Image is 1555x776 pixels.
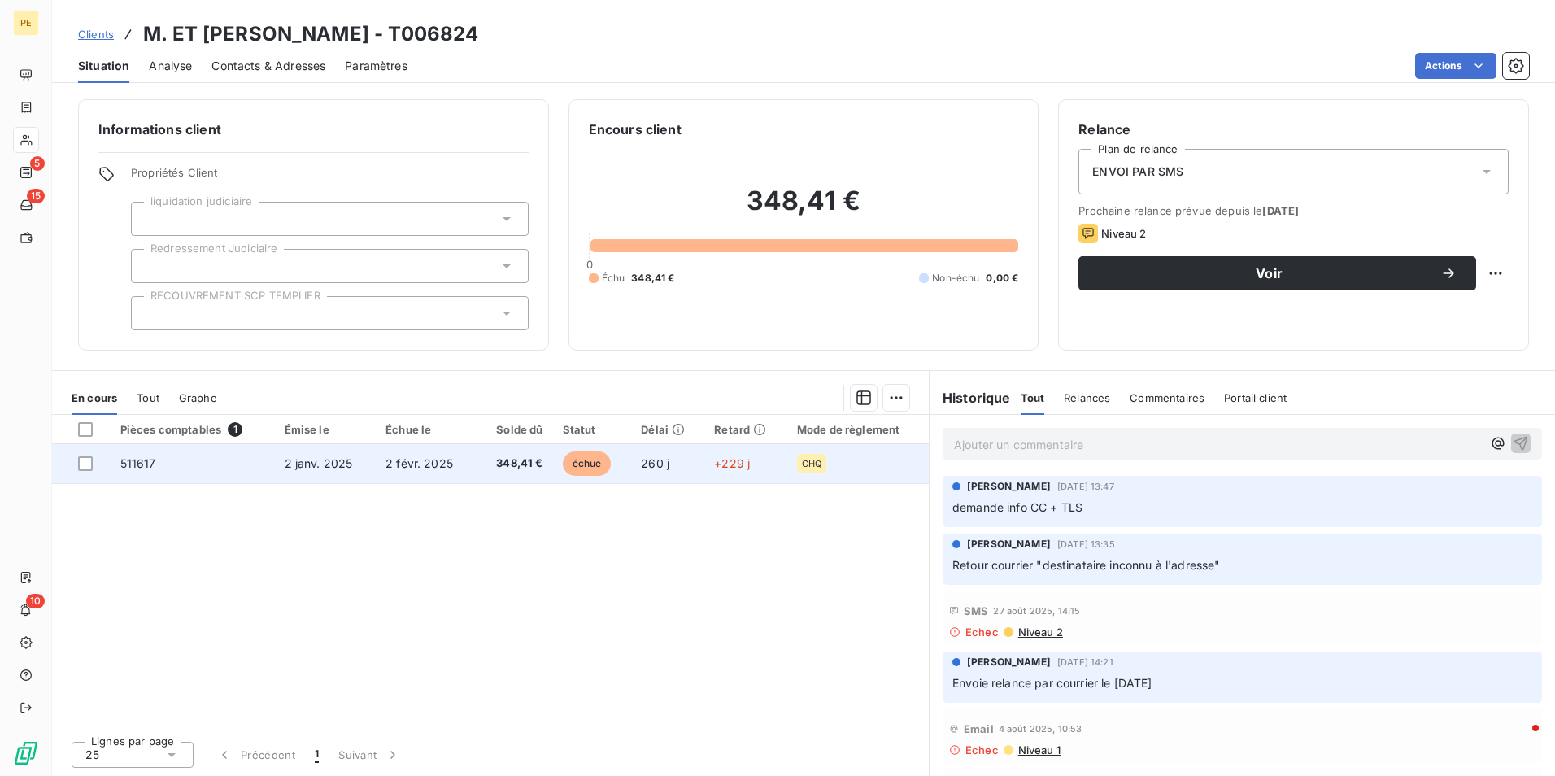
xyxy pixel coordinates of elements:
[78,26,114,42] a: Clients
[965,626,999,639] span: Echec
[714,423,777,436] div: Retard
[120,422,265,437] div: Pièces comptables
[13,740,39,766] img: Logo LeanPay
[932,271,979,286] span: Non-échu
[78,58,129,74] span: Situation
[802,459,821,469] span: CHQ
[967,655,1051,669] span: [PERSON_NAME]
[149,58,192,74] span: Analyse
[345,58,407,74] span: Paramètres
[1017,626,1063,639] span: Niveau 2
[1130,391,1204,404] span: Commentaires
[1092,163,1183,180] span: ENVOI PAR SMS
[285,456,353,470] span: 2 janv. 2025
[1500,721,1539,760] iframe: Intercom live chat
[797,423,919,436] div: Mode de règlement
[285,423,367,436] div: Émise le
[967,479,1051,494] span: [PERSON_NAME]
[145,306,158,320] input: Ajouter une valeur
[641,423,695,436] div: Délai
[305,738,329,772] button: 1
[145,211,158,226] input: Ajouter une valeur
[207,738,305,772] button: Précédent
[1224,391,1287,404] span: Portail client
[967,537,1051,551] span: [PERSON_NAME]
[145,259,158,273] input: Ajouter une valeur
[563,451,612,476] span: échue
[965,743,999,756] span: Echec
[1021,391,1045,404] span: Tout
[98,120,529,139] h6: Informations client
[1057,657,1113,667] span: [DATE] 14:21
[952,676,1152,690] span: Envoie relance par courrier le [DATE]
[1017,743,1061,756] span: Niveau 1
[385,423,466,436] div: Échue le
[120,456,156,470] span: 511617
[1078,204,1509,217] span: Prochaine relance prévue depuis le
[714,456,750,470] span: +229 j
[986,271,1018,286] span: 0,00 €
[1101,227,1146,240] span: Niveau 2
[999,724,1082,734] span: 4 août 2025, 10:53
[143,20,478,49] h3: M. ET [PERSON_NAME] - T006824
[930,388,1011,408] h6: Historique
[486,423,543,436] div: Solde dû
[78,28,114,41] span: Clients
[1078,120,1509,139] h6: Relance
[13,10,39,36] div: PE
[589,185,1019,233] h2: 348,41 €
[952,500,1082,514] span: demande info CC + TLS
[131,166,529,189] span: Propriétés Client
[1057,539,1115,549] span: [DATE] 13:35
[641,456,669,470] span: 260 j
[586,258,593,271] span: 0
[72,391,117,404] span: En cours
[1064,391,1110,404] span: Relances
[315,747,319,763] span: 1
[964,604,988,617] span: SMS
[85,747,99,763] span: 25
[1057,482,1114,491] span: [DATE] 13:47
[385,456,453,470] span: 2 févr. 2025
[589,120,682,139] h6: Encours client
[179,391,217,404] span: Graphe
[211,58,325,74] span: Contacts & Adresses
[602,271,625,286] span: Échu
[964,722,994,735] span: Email
[563,423,622,436] div: Statut
[329,738,411,772] button: Suivant
[486,456,543,472] span: 348,41 €
[1078,256,1476,290] button: Voir
[137,391,159,404] span: Tout
[1098,267,1440,280] span: Voir
[228,422,242,437] span: 1
[1262,204,1299,217] span: [DATE]
[993,606,1080,616] span: 27 août 2025, 14:15
[27,189,45,203] span: 15
[952,558,1221,572] span: Retour courrier "destinataire inconnu à l'adresse"
[1415,53,1496,79] button: Actions
[631,271,674,286] span: 348,41 €
[30,156,45,171] span: 5
[26,594,45,608] span: 10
